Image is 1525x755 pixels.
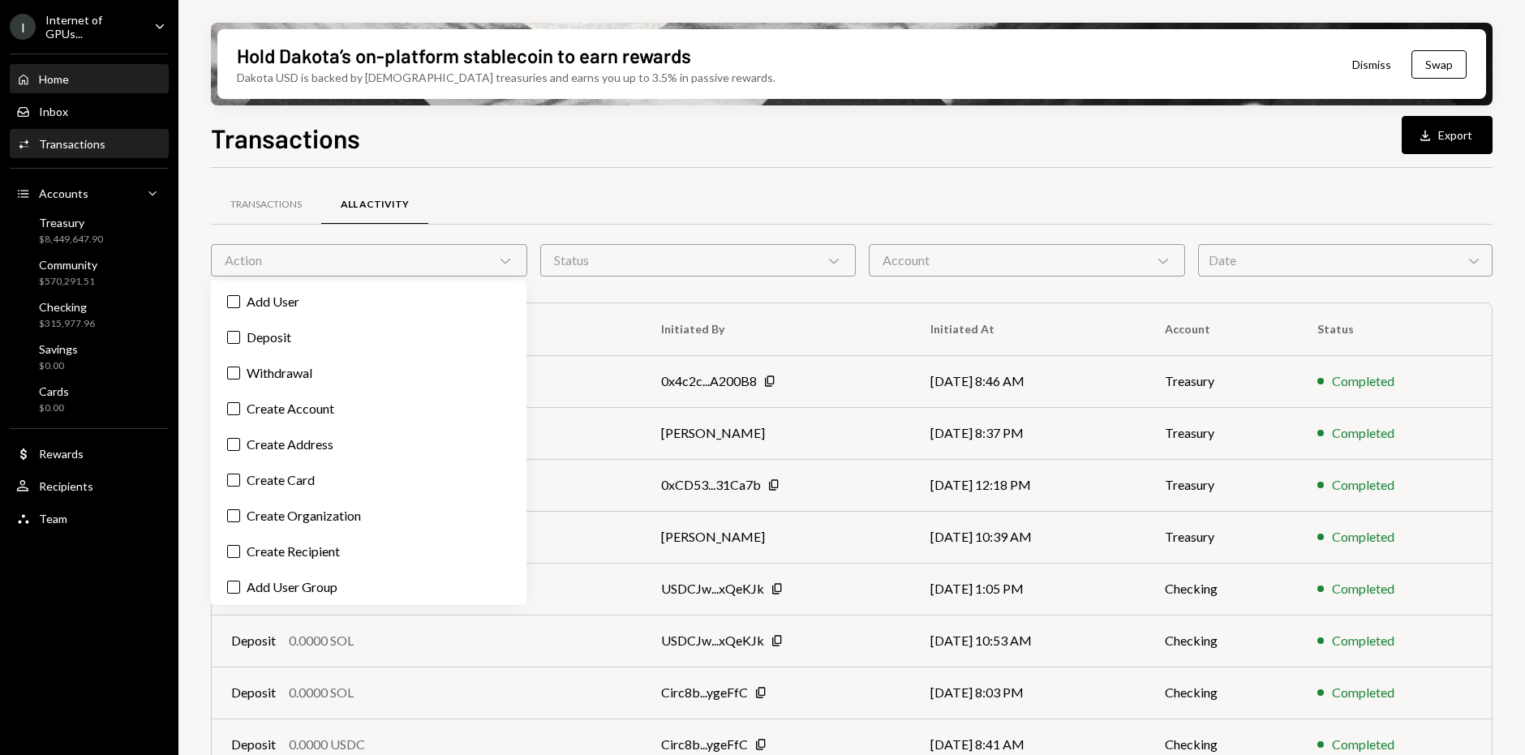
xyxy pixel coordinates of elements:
a: Team [10,504,169,533]
a: Home [10,64,169,93]
div: Cards [39,384,69,398]
a: All Activity [321,184,428,225]
div: Inbox [39,105,68,118]
div: $315,977.96 [39,317,95,331]
div: Hold Dakota’s on-platform stablecoin to earn rewards [237,42,691,69]
a: Transactions [211,184,321,225]
td: [DATE] 8:37 PM [911,407,1145,459]
div: Circ8b...ygeFfC [661,683,748,702]
a: Accounts [10,178,169,208]
div: 0x4c2c...A200B8 [661,371,757,391]
td: [PERSON_NAME] [642,407,911,459]
th: Account [1145,303,1298,355]
div: I [10,14,36,40]
div: Home [39,72,69,86]
a: Transactions [10,129,169,158]
div: 0.0000 USDC [289,735,365,754]
div: Deposit [231,683,276,702]
label: Add User Group [217,573,520,602]
button: Deposit [227,331,240,344]
div: $0.00 [39,401,69,415]
a: Treasury$8,449,647.90 [10,211,169,250]
div: Savings [39,342,78,356]
div: Deposit [231,631,276,650]
td: Checking [1145,563,1298,615]
a: Savings$0.00 [10,337,169,376]
div: Transactions [230,198,302,212]
label: Withdrawal [217,358,520,388]
div: Completed [1332,735,1394,754]
button: Add User [227,295,240,308]
td: Checking [1145,667,1298,719]
a: Community$570,291.51 [10,253,169,292]
a: Rewards [10,439,169,468]
div: Completed [1332,371,1394,391]
td: Treasury [1145,511,1298,563]
label: Create Account [217,394,520,423]
button: Export [1402,116,1493,154]
td: [DATE] 12:18 PM [911,459,1145,511]
div: Completed [1332,527,1394,547]
div: Completed [1332,631,1394,650]
div: Completed [1332,475,1394,495]
h1: Transactions [211,122,360,154]
div: Recipients [39,479,93,493]
div: Transactions [39,137,105,151]
div: 0xCD53...31Ca7b [661,475,761,495]
div: 0.0000 SOL [289,631,354,650]
label: Add User [217,287,520,316]
div: $0.00 [39,359,78,373]
label: Deposit [217,323,520,352]
td: Treasury [1145,355,1298,407]
td: [PERSON_NAME] [642,511,911,563]
td: [DATE] 1:05 PM [911,563,1145,615]
button: Dismiss [1332,45,1411,84]
div: USDCJw...xQeKJk [661,579,764,598]
button: Create Account [227,402,240,415]
div: Completed [1332,579,1394,598]
td: [DATE] 10:53 AM [911,615,1145,667]
td: Treasury [1145,407,1298,459]
td: Checking [1145,615,1298,667]
div: Account [869,244,1185,277]
button: Swap [1411,50,1467,79]
button: Add User Group [227,581,240,594]
div: Internet of GPUs... [45,13,141,41]
label: Create Address [217,430,520,459]
td: [DATE] 8:46 AM [911,355,1145,407]
a: Cards$0.00 [10,380,169,418]
div: Deposit [231,735,276,754]
button: Create Recipient [227,545,240,558]
a: Inbox [10,97,169,126]
div: USDCJw...xQeKJk [661,631,764,650]
div: Circ8b...ygeFfC [661,735,748,754]
th: Initiated At [911,303,1145,355]
th: Status [1298,303,1492,355]
div: Date [1198,244,1493,277]
td: [DATE] 8:03 PM [911,667,1145,719]
button: Create Organization [227,509,240,522]
label: Create Organization [217,501,520,530]
button: Create Address [227,438,240,451]
label: Create Recipient [217,537,520,566]
a: Checking$315,977.96 [10,295,169,334]
button: Withdrawal [227,367,240,380]
div: $8,449,647.90 [39,233,103,247]
div: Completed [1332,683,1394,702]
button: Create Card [227,474,240,487]
div: Dakota USD is backed by [DEMOGRAPHIC_DATA] treasuries and earns you up to 3.5% in passive rewards. [237,69,775,86]
div: Team [39,512,67,525]
div: 0.0000 SOL [289,683,354,702]
div: Accounts [39,187,88,200]
div: Status [540,244,857,277]
div: Checking [39,300,95,314]
div: Treasury [39,216,103,230]
div: Rewards [39,447,84,461]
div: Completed [1332,423,1394,443]
td: [DATE] 10:39 AM [911,511,1145,563]
th: Initiated By [642,303,911,355]
div: $570,291.51 [39,275,97,289]
a: Recipients [10,471,169,500]
td: Treasury [1145,459,1298,511]
label: Create Card [217,465,520,495]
